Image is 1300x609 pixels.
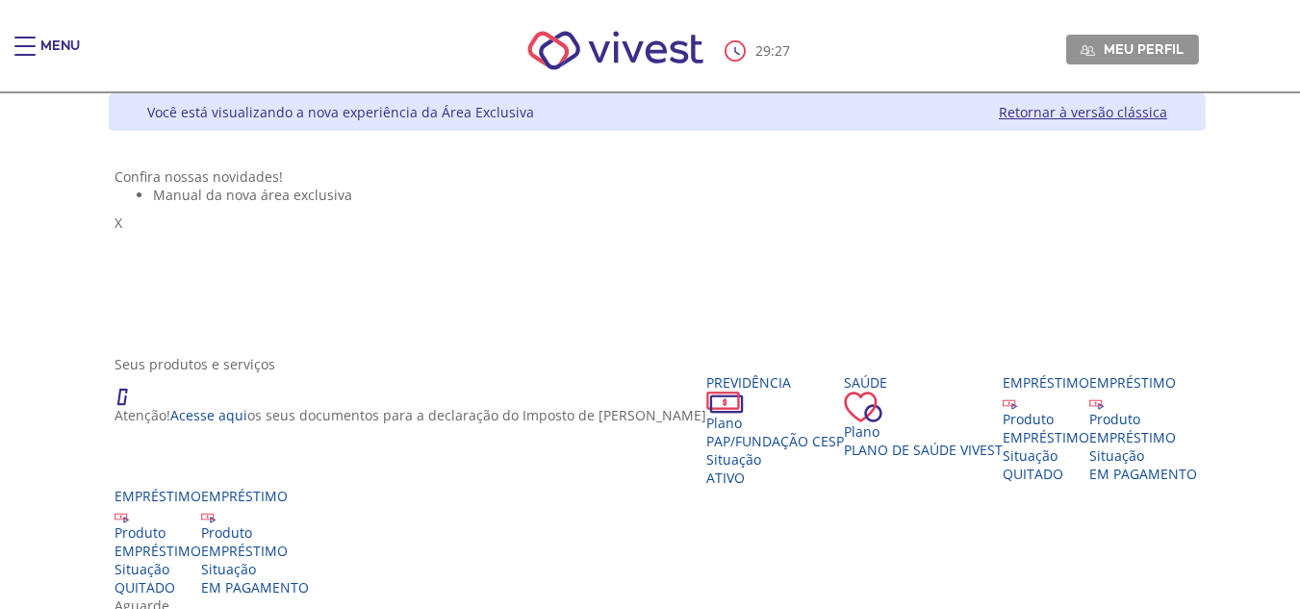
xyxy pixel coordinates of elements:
[1089,373,1197,483] a: Empréstimo Produto EMPRÉSTIMO Situação EM PAGAMENTO
[844,373,1003,392] div: Saúde
[706,392,744,414] img: ico_dinheiro.png
[201,487,309,596] a: Empréstimo Produto EMPRÉSTIMO Situação EM PAGAMENTO
[1003,373,1089,483] a: Empréstimo Produto EMPRÉSTIMO Situação QUITADO
[1003,428,1089,446] div: EMPRÉSTIMO
[115,406,706,424] p: Atenção! os seus documentos para a declaração do Imposto de [PERSON_NAME]
[201,578,309,596] span: EM PAGAMENTO
[1089,465,1197,483] span: EM PAGAMENTO
[1081,43,1095,58] img: Meu perfil
[1089,373,1197,392] div: Empréstimo
[115,560,201,578] div: Situação
[115,167,1200,186] div: Confira nossas novidades!
[1003,410,1089,428] div: Produto
[115,509,129,523] img: ico_emprestimo.svg
[40,37,80,75] div: Menu
[1003,446,1089,465] div: Situação
[153,186,352,204] span: Manual da nova área exclusiva
[115,487,201,505] div: Empréstimo
[1104,40,1184,58] span: Meu perfil
[755,41,771,60] span: 29
[1003,465,1063,483] span: QUITADO
[115,355,1200,373] div: Seus produtos e serviços
[1089,395,1104,410] img: ico_emprestimo.svg
[201,509,216,523] img: ico_emprestimo.svg
[999,103,1167,121] a: Retornar à versão clássica
[115,523,201,542] div: Produto
[1089,410,1197,428] div: Produto
[844,373,1003,459] a: Saúde PlanoPlano de Saúde VIVEST
[844,441,1003,459] span: Plano de Saúde VIVEST
[1003,373,1089,392] div: Empréstimo
[201,487,309,505] div: Empréstimo
[1089,446,1197,465] div: Situação
[115,578,175,596] span: QUITADO
[1066,35,1199,63] a: Meu perfil
[115,214,122,232] span: X
[706,414,844,432] div: Plano
[725,40,794,62] div: :
[147,103,534,121] div: Você está visualizando a nova experiência da Área Exclusiva
[844,392,882,422] img: ico_coracao.png
[1089,428,1197,446] div: EMPRÉSTIMO
[115,373,147,406] img: ico_atencao.png
[1003,395,1017,410] img: ico_emprestimo.svg
[706,373,844,487] a: Previdência PlanoPAP/Fundação CESP SituaçãoAtivo
[201,542,309,560] div: EMPRÉSTIMO
[706,450,844,469] div: Situação
[706,432,844,450] span: PAP/Fundação CESP
[506,10,725,91] img: Vivest
[115,167,1200,336] section: <span lang="pt-BR" dir="ltr">Visualizador do Conteúdo da Web</span> 1
[775,41,790,60] span: 27
[706,469,745,487] span: Ativo
[844,422,1003,441] div: Plano
[706,373,844,392] div: Previdência
[115,542,201,560] div: EMPRÉSTIMO
[201,560,309,578] div: Situação
[115,487,201,596] a: Empréstimo Produto EMPRÉSTIMO Situação QUITADO
[170,406,247,424] a: Acesse aqui
[201,523,309,542] div: Produto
